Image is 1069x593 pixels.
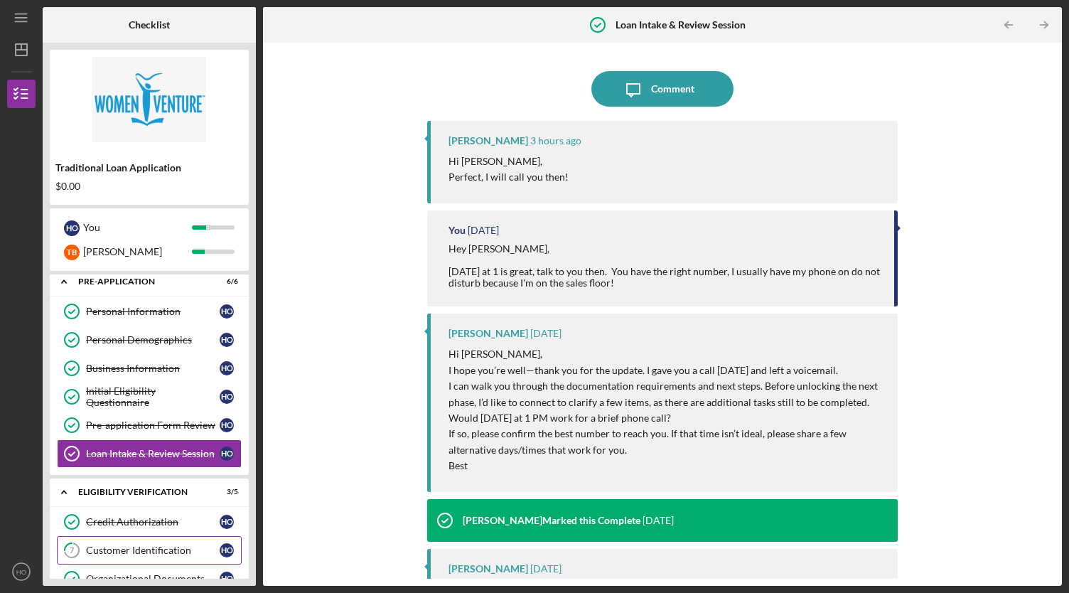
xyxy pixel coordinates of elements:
div: Personal Information [86,306,220,317]
div: Pre-application Form Review [86,420,220,431]
button: HO [7,557,36,586]
p: I can walk you through the documentation requirements and next steps. Before unlocking the next p... [448,378,883,410]
text: HO [16,568,26,576]
p: I hope you’re well—thank you for the update. I gave you a call [DATE] and left a voicemail. [448,363,883,378]
a: Initial Eligibility QuestionnaireHO [57,383,242,411]
time: 2025-09-02 17:35 [530,563,562,575]
div: Customer Identification [86,545,220,556]
b: Loan Intake & Review Session [616,19,746,31]
div: You [448,225,466,236]
div: Personal Demographics [86,334,220,346]
div: 3 / 5 [213,488,238,496]
p: Hi [PERSON_NAME], [448,154,569,169]
p: Best [448,458,883,474]
div: H O [220,333,234,347]
time: 2025-10-09 15:48 [468,225,499,236]
div: Organizational Documents [86,573,220,584]
div: Loan Intake & Review Session [86,448,220,459]
div: T B [64,245,80,260]
p: Would [DATE] at 1 PM work for a brief phone call? If so, please confirm the best number to reach ... [448,410,883,458]
a: 7Customer IdentificationHO [57,536,242,565]
div: H O [220,543,234,557]
div: H O [220,390,234,404]
div: You [83,215,192,240]
div: [PERSON_NAME] [448,328,528,339]
div: Comment [651,71,694,107]
a: Loan Intake & Review SessionHO [57,439,242,468]
div: H O [64,220,80,236]
div: H O [220,304,234,319]
time: 2025-10-10 14:34 [530,135,581,146]
a: Business InformationHO [57,354,242,383]
div: Credit Authorization [86,516,220,528]
div: [PERSON_NAME] Marked this Complete [463,515,640,526]
div: H O [220,361,234,375]
div: [PERSON_NAME] [448,563,528,575]
time: 2025-09-02 17:36 [643,515,674,526]
div: 6 / 6 [213,277,238,286]
div: Eligibility Verification [78,488,203,496]
a: Personal DemographicsHO [57,326,242,354]
b: Checklist [129,19,170,31]
button: Comment [591,71,734,107]
div: Business Information [86,363,220,374]
div: H O [220,447,234,461]
a: Personal InformationHO [57,297,242,326]
div: Pre-Application [78,277,203,286]
div: H O [220,418,234,432]
time: 2025-10-07 15:44 [530,328,562,339]
div: [PERSON_NAME] [83,240,192,264]
div: Traditional Loan Application [55,162,243,173]
div: [PERSON_NAME] [448,135,528,146]
div: $0.00 [55,181,243,192]
img: Product logo [50,57,249,142]
a: Pre-application Form ReviewHO [57,411,242,439]
div: H O [220,572,234,586]
div: H O [220,515,234,529]
div: Initial Eligibility Questionnaire [86,385,220,408]
p: Hi [PERSON_NAME], [448,346,883,362]
a: Organizational DocumentsHO [57,565,242,593]
div: Hey [PERSON_NAME], [DATE] at 1 is great, talk to you then. You have the right number, I usually h... [448,243,880,289]
a: Credit AuthorizationHO [57,508,242,536]
tspan: 7 [70,546,75,555]
p: Perfect, I will call you then! [448,169,569,185]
